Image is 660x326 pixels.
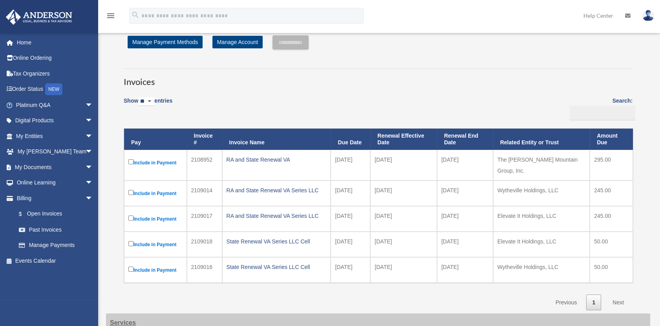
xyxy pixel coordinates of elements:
div: NEW [45,83,62,95]
input: Include in Payment [128,215,133,221]
td: 245.00 [590,180,633,206]
td: [DATE] [437,180,493,206]
a: Manage Account [212,36,263,48]
label: Include in Payment [128,239,183,249]
i: search [131,11,140,19]
td: [DATE] [370,257,437,283]
a: Online Learningarrow_drop_down [5,175,105,191]
span: arrow_drop_down [85,128,101,144]
th: Invoice #: activate to sort column ascending [187,129,222,150]
td: Wytheville Holdings, LLC [493,180,590,206]
td: 295.00 [590,150,633,180]
a: menu [106,14,115,20]
td: Elevate It Holdings, LLC [493,232,590,257]
td: 245.00 [590,206,633,232]
a: Manage Payment Methods [128,36,203,48]
td: 2109014 [187,180,222,206]
td: Elevate It Holdings, LLC [493,206,590,232]
span: arrow_drop_down [85,159,101,175]
span: arrow_drop_down [85,190,101,206]
a: My [PERSON_NAME] Teamarrow_drop_down [5,144,105,160]
img: Anderson Advisors Platinum Portal [4,9,75,25]
td: 2109017 [187,206,222,232]
a: Online Ordering [5,50,105,66]
div: RA and State Renewal VA Series LLC [227,210,327,221]
td: [DATE] [331,257,370,283]
td: [DATE] [370,206,437,232]
input: Include in Payment [128,267,133,272]
td: [DATE] [437,257,493,283]
span: arrow_drop_down [85,144,101,160]
td: 50.00 [590,257,633,283]
strong: Services [110,319,136,326]
div: State Renewal VA Series LLC Cell [227,262,327,273]
label: Search: [567,96,633,120]
a: Home [5,35,105,50]
a: Order StatusNEW [5,81,105,98]
a: Past Invoices [11,222,101,238]
span: $ [23,209,27,219]
img: User Pic [642,10,654,21]
a: Previous [550,295,583,311]
td: [DATE] [331,150,370,180]
div: RA and State Renewal VA [227,154,327,165]
th: Due Date: activate to sort column ascending [331,129,370,150]
label: Include in Payment [128,188,183,198]
td: [DATE] [331,180,370,206]
input: Include in Payment [128,159,133,164]
input: Search: [570,106,635,121]
a: Tax Organizers [5,66,105,81]
label: Show entries [124,96,172,114]
td: [DATE] [370,232,437,257]
span: arrow_drop_down [85,175,101,191]
td: Wytheville Holdings, LLC [493,257,590,283]
td: The [PERSON_NAME] Mountain Group, Inc. [493,150,590,180]
i: menu [106,11,115,20]
a: My Entitiesarrow_drop_down [5,128,105,144]
div: State Renewal VA Series LLC Cell [227,236,327,247]
select: Showentries [138,97,154,106]
a: Billingarrow_drop_down [5,190,101,206]
td: [DATE] [370,150,437,180]
span: arrow_drop_down [85,113,101,129]
td: 2109018 [187,232,222,257]
label: Include in Payment [128,265,183,275]
input: Include in Payment [128,241,133,246]
a: Manage Payments [11,238,101,253]
a: $Open Invoices [11,206,97,222]
td: [DATE] [331,232,370,257]
a: Events Calendar [5,253,105,269]
div: RA and State Renewal VA Series LLC [227,185,327,196]
a: Platinum Q&Aarrow_drop_down [5,97,105,113]
td: 2108952 [187,150,222,180]
th: Renewal Effective Date: activate to sort column ascending [370,129,437,150]
td: [DATE] [437,232,493,257]
a: Digital Productsarrow_drop_down [5,113,105,129]
td: 2109016 [187,257,222,283]
td: [DATE] [437,206,493,232]
th: Renewal End Date: activate to sort column ascending [437,129,493,150]
label: Include in Payment [128,214,183,224]
input: Include in Payment [128,190,133,195]
th: Related Entity or Trust: activate to sort column ascending [493,129,590,150]
span: arrow_drop_down [85,97,101,113]
th: Amount Due: activate to sort column ascending [590,129,633,150]
th: Invoice Name: activate to sort column ascending [222,129,331,150]
th: Pay: activate to sort column descending [124,129,187,150]
h3: Invoices [124,68,633,88]
a: My Documentsarrow_drop_down [5,159,105,175]
td: [DATE] [437,150,493,180]
td: 50.00 [590,232,633,257]
td: [DATE] [331,206,370,232]
label: Include in Payment [128,158,183,168]
td: [DATE] [370,180,437,206]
